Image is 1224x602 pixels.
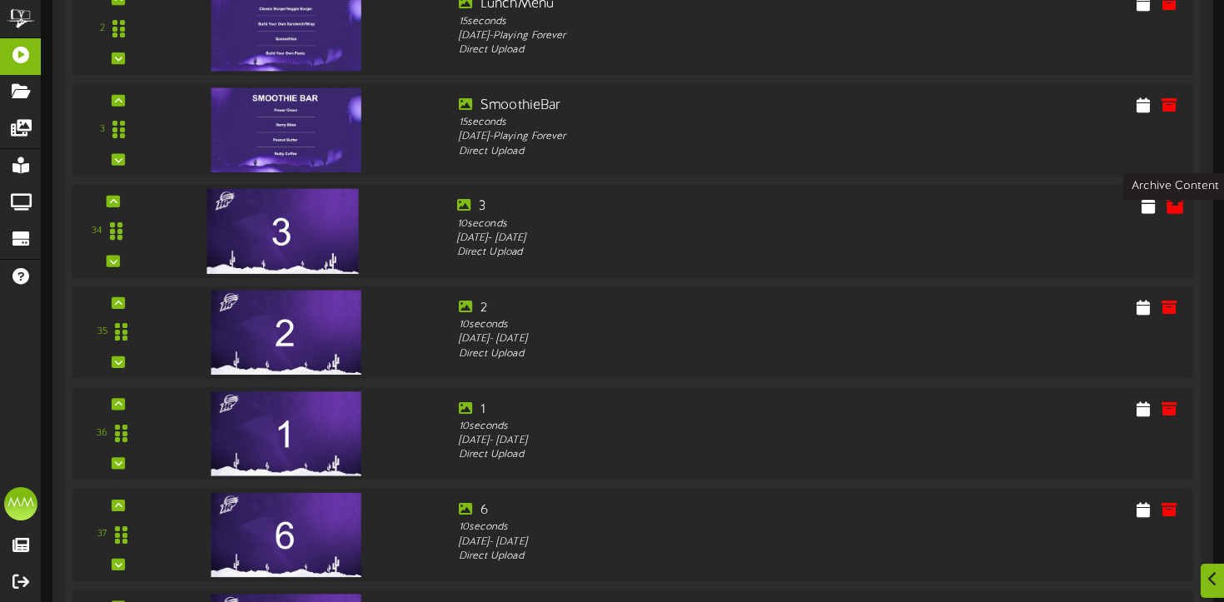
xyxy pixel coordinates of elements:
div: 34 [92,224,102,239]
div: MM [4,487,37,520]
img: 6577746d-059d-4ede-8cc7-fc64053bf5ed.jpg [211,493,361,577]
div: Direct Upload [457,246,903,261]
div: Direct Upload [459,448,901,462]
div: [DATE] - [DATE] [459,434,901,448]
div: 3 [457,197,903,216]
img: 6123d0ab-59f8-4096-a594-9bf9876b4496.jpg [211,87,361,172]
img: 2f23de19-e431-4824-8a7f-ef145e96ed20.jpg [211,391,361,475]
div: [DATE] - Playing Forever [459,28,901,42]
div: 36 [97,426,107,440]
img: 033f657c-a041-40af-a2f5-c4949d562c0c.jpg [206,188,358,273]
div: 10 seconds [459,419,901,433]
div: Direct Upload [459,346,901,361]
div: [DATE] - [DATE] [459,332,901,346]
div: 1 [459,400,901,419]
div: SmoothieBar [459,96,901,115]
div: Direct Upload [459,144,901,158]
div: [DATE] - [DATE] [459,535,901,549]
div: 15 seconds [459,116,901,130]
div: [DATE] - [DATE] [457,231,903,246]
div: 6 [459,501,901,520]
div: 15 seconds [459,14,901,28]
div: 37 [97,528,107,542]
img: fbea7cf6-8682-48b7-a7b1-991808429127.jpg [211,290,361,374]
div: 2 [459,299,901,318]
div: Direct Upload [459,550,901,564]
div: 10 seconds [457,216,903,231]
div: 10 seconds [459,520,901,535]
div: Direct Upload [459,43,901,57]
div: 10 seconds [459,318,901,332]
div: [DATE] - Playing Forever [459,130,901,144]
div: 35 [97,325,107,339]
